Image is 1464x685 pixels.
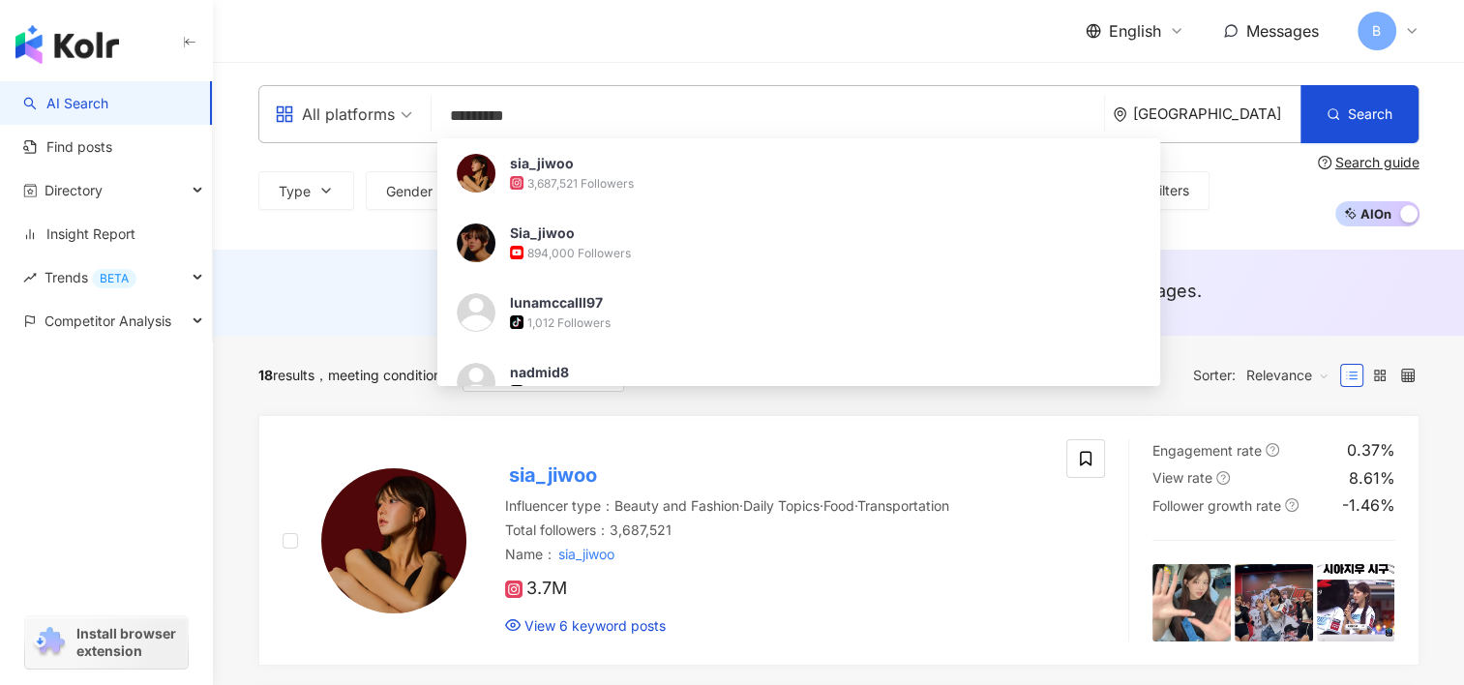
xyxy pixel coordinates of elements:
[642,184,751,199] span: Engagement rate
[1152,564,1231,642] img: post-image
[15,25,119,64] img: logo
[618,281,1202,301] span: No results found. Try searching with different keywords or languages.
[386,184,433,199] span: Gender
[739,497,743,514] span: ·
[1152,469,1212,486] span: View rate
[23,271,37,284] span: rise
[488,171,610,210] button: Followers
[1266,443,1279,457] span: question-circle
[31,627,68,658] img: chrome extension
[857,497,949,514] span: Transportation
[23,224,135,244] a: Insight Report
[1300,85,1419,143] button: Search
[501,279,1202,303] div: AI suggests ：
[505,521,1044,540] div: Total followers ： 3,687,521
[1246,360,1330,391] span: Relevance
[1347,439,1395,461] div: 0.37%
[743,497,820,514] span: Daily Topics
[524,616,666,636] span: View 6 keyword posts
[279,184,311,199] span: Type
[23,137,112,157] a: Find posts
[275,104,294,124] span: appstore
[962,184,1021,199] span: Est. price
[941,171,1064,210] button: Est. price
[826,184,886,199] span: View rate
[366,171,476,210] button: Gender
[1335,155,1419,170] div: Search guide
[314,367,455,383] span: meeting condition ：
[1285,498,1299,512] span: question-circle
[275,99,395,130] div: All platforms
[505,543,618,565] span: Name ：
[1152,497,1281,514] span: Follower growth rate
[76,625,182,660] span: Install browser extension
[45,168,103,212] span: Directory
[508,184,566,199] span: Followers
[505,616,666,636] a: View 6 keyword posts
[505,496,1044,516] div: Influencer type ：
[321,468,466,613] img: KOL Avatar
[505,579,567,599] span: 3.7M
[1342,494,1395,516] div: -1.46%
[806,171,930,210] button: View rate
[632,368,668,383] div: Reset
[92,269,136,288] div: BETA
[1349,467,1395,489] div: 8.61%
[1372,20,1381,42] span: B
[1348,106,1392,122] span: Search
[45,255,136,299] span: Trends
[1246,21,1319,41] span: Messages
[25,616,188,669] a: chrome extensionInstall browser extension
[556,543,618,565] mark: sia_jiwoo
[1318,156,1331,169] span: question-circle
[505,460,601,491] mark: sia_jiwoo
[258,367,273,383] span: 18
[621,171,794,210] button: Engagement rate
[854,497,857,514] span: ·
[1317,564,1395,642] img: post-image
[1216,471,1230,485] span: question-circle
[45,299,171,342] span: Competitor Analysis
[1113,107,1127,122] span: environment
[258,368,314,383] div: results
[1109,20,1161,42] span: English
[1076,171,1210,210] button: More filters
[258,171,354,210] button: Type
[1193,360,1340,391] div: Sorter:
[823,497,854,514] span: Food
[463,359,624,392] span: Keyword：sia_jiwoo
[614,497,739,514] span: Beauty and Fashion
[1118,183,1189,198] span: More filters
[1133,105,1300,122] div: [GEOGRAPHIC_DATA]
[23,94,108,113] a: searchAI Search
[820,497,823,514] span: ·
[1152,442,1262,459] span: Engagement rate
[258,415,1419,666] a: KOL Avatarsia_jiwooInfluencer type：Beauty and Fashion·Daily Topics·Food·TransportationTotal follo...
[1235,564,1313,642] img: post-image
